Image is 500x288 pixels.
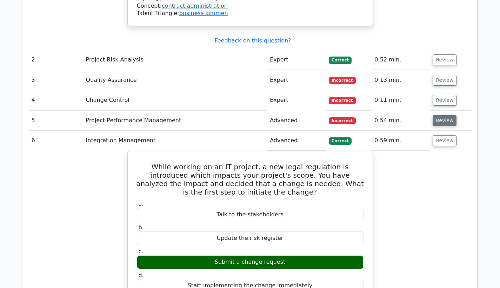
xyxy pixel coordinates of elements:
[83,131,267,151] td: Integration Management
[329,77,356,84] span: Incorrect
[29,70,83,90] td: 3
[29,50,83,70] td: 2
[372,131,430,151] td: 0:59 min.
[372,50,430,70] td: 0:52 min.
[372,111,430,131] td: 0:54 min.
[136,163,364,196] h5: While working on an IT project, a new legal regulation is introduced which impacts your project's...
[267,111,326,131] td: Advanced
[267,131,326,151] td: Advanced
[433,54,456,65] button: Review
[83,70,267,90] td: Quality Assurance
[137,255,364,269] div: Submit a change request
[372,70,430,90] td: 0:13 min.
[267,90,326,110] td: Expert
[83,111,267,131] td: Project Performance Management
[137,231,364,245] div: Update the risk register
[29,90,83,110] td: 4
[139,248,144,255] span: c.
[83,50,267,70] td: Project Risk Analysis
[83,90,267,110] td: Change Control
[433,75,456,86] button: Review
[329,117,356,124] span: Incorrect
[179,10,228,17] a: business acumen
[372,90,430,110] td: 0:11 min.
[433,115,456,126] button: Review
[329,57,352,64] span: Correct
[137,2,364,10] div: Concept:
[137,208,364,222] div: Talk to the stakeholders
[139,201,144,207] span: a.
[267,70,326,90] td: Expert
[267,50,326,70] td: Expert
[162,2,228,9] a: contract administration
[139,272,144,279] span: d.
[329,97,356,104] span: Incorrect
[433,135,456,146] button: Review
[139,224,144,231] span: b.
[29,131,83,151] td: 6
[433,95,456,106] button: Review
[214,37,291,44] a: Feedback on this question?
[29,111,83,131] td: 5
[329,137,352,144] span: Correct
